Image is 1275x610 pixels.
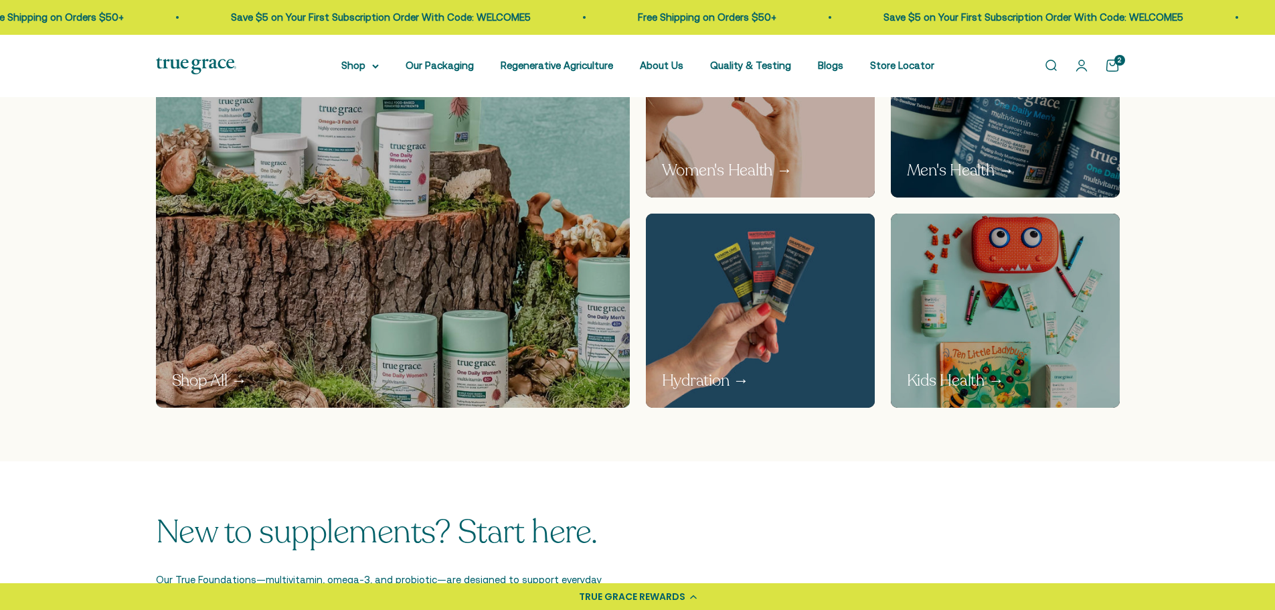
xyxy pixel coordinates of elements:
[156,3,630,408] a: True Grace products displayed on a natural wooden and moss background Shop All →
[818,60,843,71] a: Blogs
[891,3,1120,198] img: True Grace One Daily Men's multivitamin bottles on a blue background
[501,60,613,71] a: Regenerative Agriculture
[156,510,598,554] split-lines: New to supplements? Start here.
[891,214,1120,408] img: Collection of children's products including a red monster-shaped container, toys, and health prod...
[579,590,685,604] div: TRUE GRACE REWARDS
[406,60,474,71] a: Our Packaging
[646,214,875,408] a: Hand holding three small packages of electrolyte powder of different flavors against a blue backg...
[646,3,875,198] img: Woman holding a small pill in a pink background
[1114,55,1125,66] cart-count: 2
[638,11,776,23] a: Free Shipping on Orders $50+
[640,60,683,71] a: About Us
[646,3,875,198] a: Woman holding a small pill in a pink background Women's Health →
[639,208,881,413] img: Hand holding three small packages of electrolyte powder of different flavors against a blue backg...
[172,370,248,392] p: Shop All →
[907,159,1015,182] p: Men's Health →
[156,3,630,408] img: True Grace products displayed on a natural wooden and moss background
[231,9,531,25] p: Save $5 on Your First Subscription Order With Code: WELCOME5
[662,159,792,182] p: Women's Health →
[883,9,1183,25] p: Save $5 on Your First Subscription Order With Code: WELCOME5
[341,58,379,74] summary: Shop
[891,3,1120,198] a: True Grace One Daily Men's multivitamin bottles on a blue background Men's Health →
[710,60,791,71] a: Quality & Testing
[907,370,1005,392] p: Kids Health →
[662,370,749,392] p: Hydration →
[870,60,934,71] a: Store Locator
